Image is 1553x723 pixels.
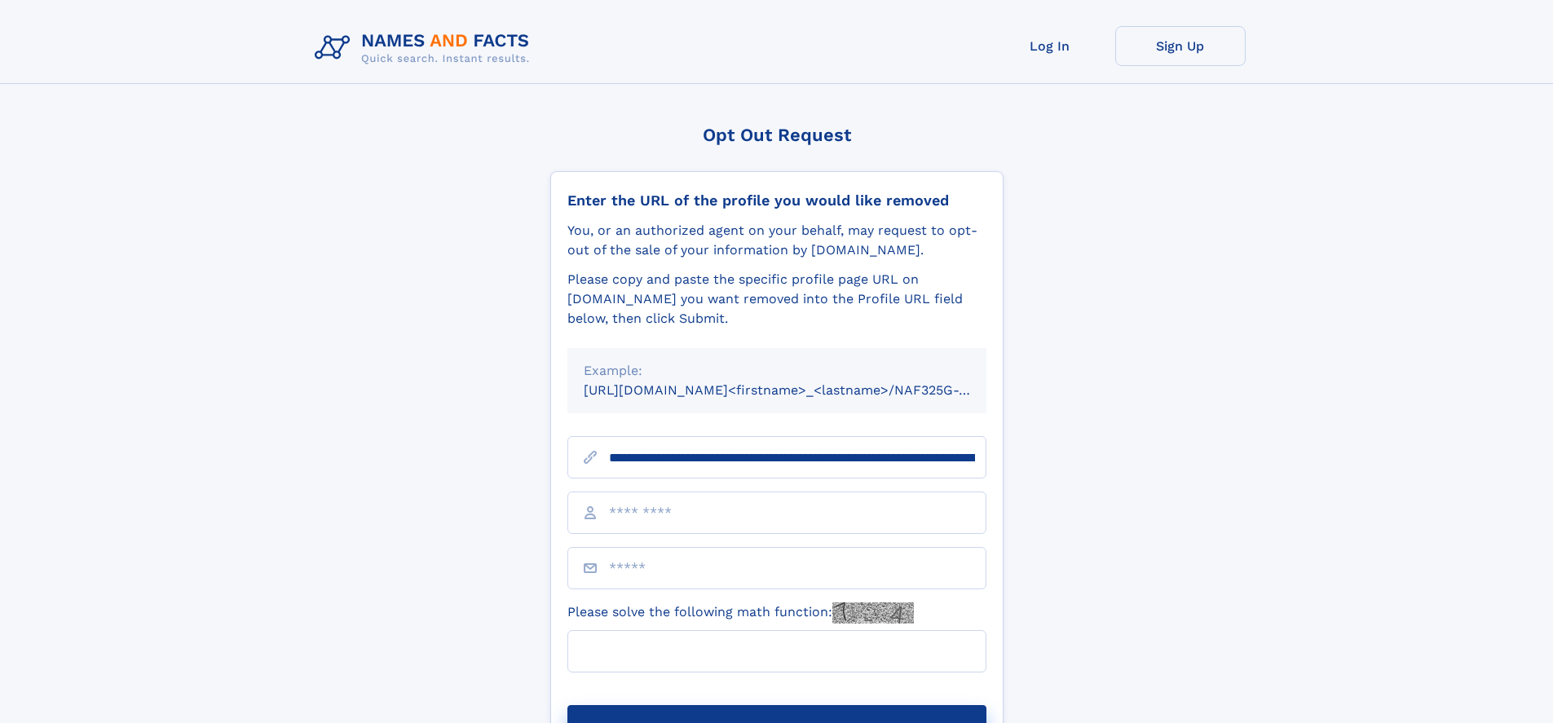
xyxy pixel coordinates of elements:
[567,192,986,209] div: Enter the URL of the profile you would like removed
[567,221,986,260] div: You, or an authorized agent on your behalf, may request to opt-out of the sale of your informatio...
[308,26,543,70] img: Logo Names and Facts
[584,361,970,381] div: Example:
[584,382,1017,398] small: [URL][DOMAIN_NAME]<firstname>_<lastname>/NAF325G-xxxxxxxx
[985,26,1115,66] a: Log In
[550,125,1004,145] div: Opt Out Request
[567,602,914,624] label: Please solve the following math function:
[1115,26,1246,66] a: Sign Up
[567,270,986,328] div: Please copy and paste the specific profile page URL on [DOMAIN_NAME] you want removed into the Pr...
